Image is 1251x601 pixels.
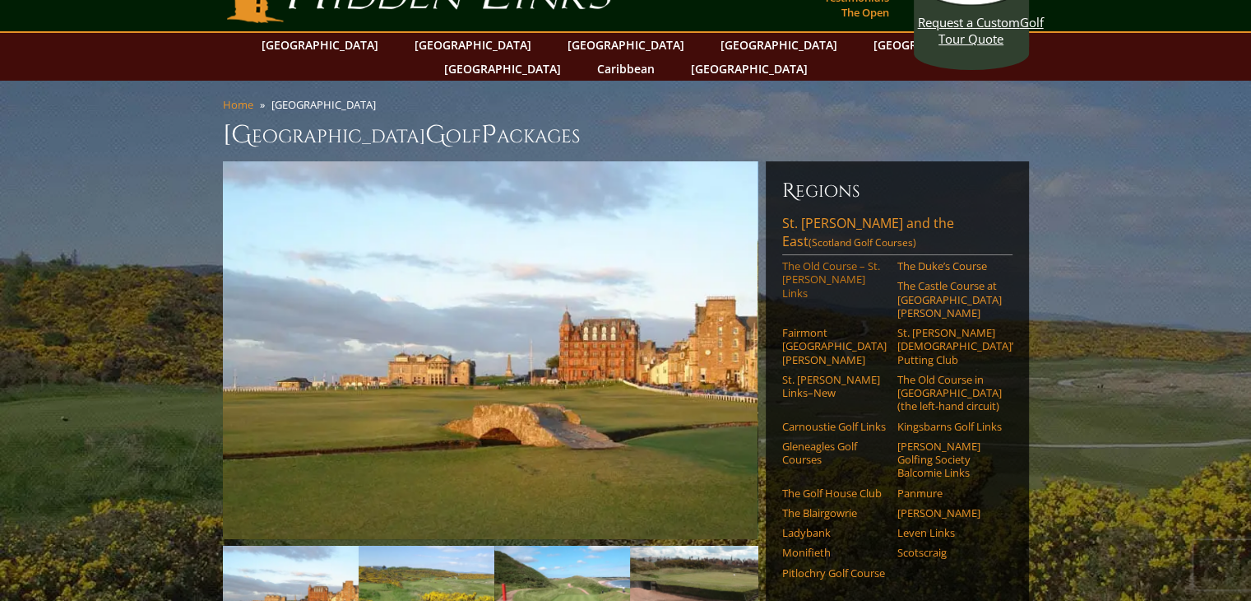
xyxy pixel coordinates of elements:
[897,506,1002,519] a: [PERSON_NAME]
[782,440,887,467] a: Gleneagles Golf Courses
[918,14,1020,30] span: Request a Custom
[897,526,1002,539] a: Leven Links
[897,440,1002,480] a: [PERSON_NAME] Golfing Society Balcomie Links
[897,259,1002,273] a: The Duke’s Course
[782,178,1012,204] h6: Regions
[897,487,1002,500] a: Panmure
[589,57,663,81] a: Caribbean
[782,487,887,500] a: The Golf House Club
[406,33,540,57] a: [GEOGRAPHIC_DATA]
[782,546,887,559] a: Monifieth
[897,279,1002,319] a: The Castle Course at [GEOGRAPHIC_DATA][PERSON_NAME]
[782,259,887,300] a: The Old Course – St. [PERSON_NAME] Links
[223,119,1029,151] h1: [GEOGRAPHIC_DATA] olf ackages
[782,420,887,433] a: Carnoustie Golf Links
[271,97,382,112] li: [GEOGRAPHIC_DATA]
[223,97,253,112] a: Home
[425,119,446,151] span: G
[782,526,887,539] a: Ladybank
[897,326,1002,366] a: St. [PERSON_NAME] [DEMOGRAPHIC_DATA]’ Putting Club
[782,566,887,580] a: Pitlochry Golf Course
[782,506,887,519] a: The Blairgowrie
[253,33,387,57] a: [GEOGRAPHIC_DATA]
[837,1,893,24] a: The Open
[712,33,846,57] a: [GEOGRAPHIC_DATA]
[782,373,887,400] a: St. [PERSON_NAME] Links–New
[436,57,569,81] a: [GEOGRAPHIC_DATA]
[897,373,1002,413] a: The Old Course in [GEOGRAPHIC_DATA] (the left-hand circuit)
[865,33,998,57] a: [GEOGRAPHIC_DATA]
[809,235,916,249] span: (Scotland Golf Courses)
[481,119,497,151] span: P
[782,214,1012,255] a: St. [PERSON_NAME] and the East(Scotland Golf Courses)
[782,326,887,366] a: Fairmont [GEOGRAPHIC_DATA][PERSON_NAME]
[897,546,1002,559] a: Scotscraig
[559,33,693,57] a: [GEOGRAPHIC_DATA]
[897,420,1002,433] a: Kingsbarns Golf Links
[683,57,816,81] a: [GEOGRAPHIC_DATA]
